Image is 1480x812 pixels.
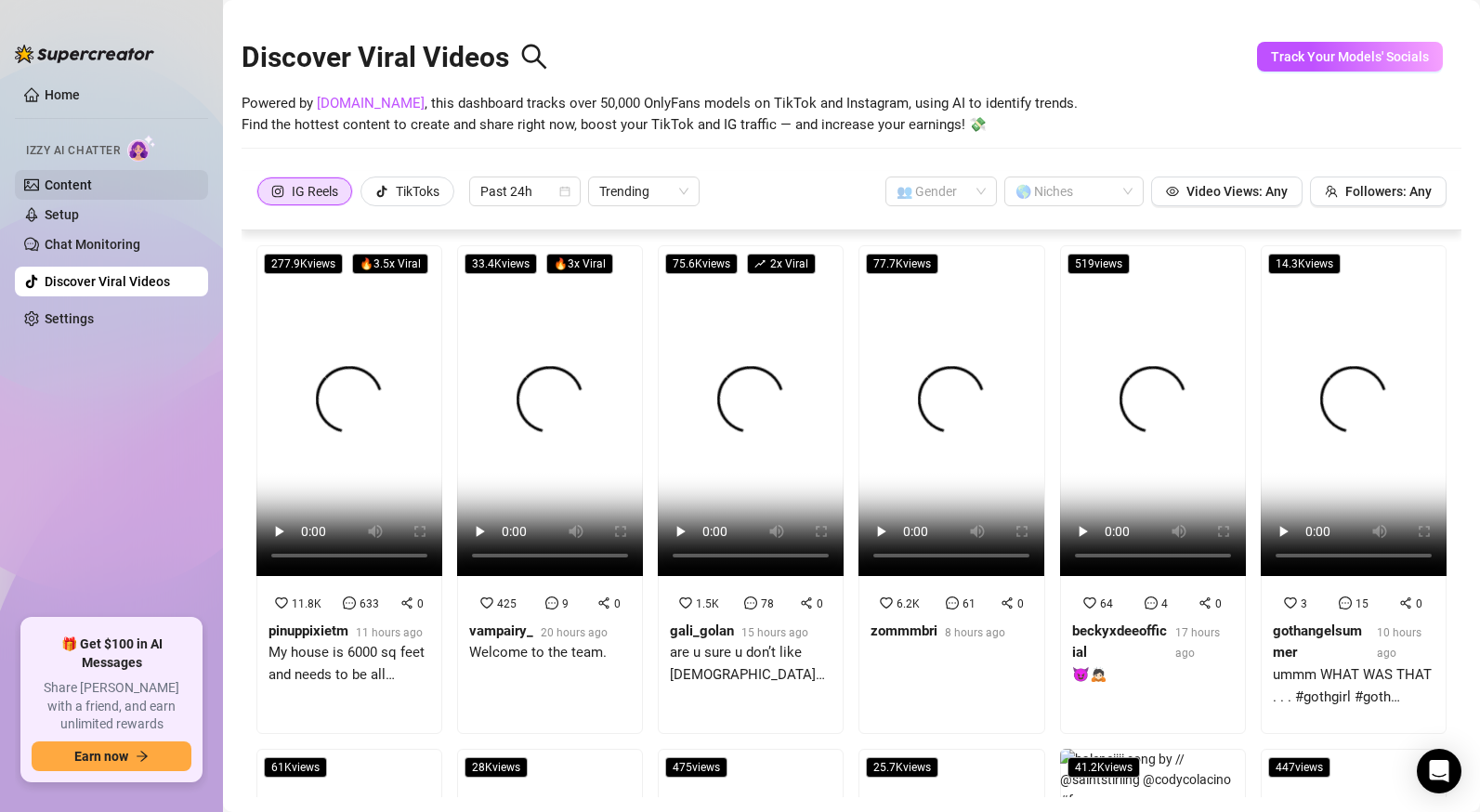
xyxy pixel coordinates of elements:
[268,642,430,686] div: My house is 6000 sq feet and needs to be all replaced
[264,757,327,778] span: 61K views
[1273,622,1362,661] strong: gothangelsummer
[670,622,734,639] strong: gali_golan
[480,177,570,205] span: Past 24h
[1100,597,1113,610] span: 64
[858,245,1044,734] a: 77.7Kviews6.2K610zommmbri8 hours ago
[1268,254,1341,274] span: 14.3K views
[744,596,757,609] span: message
[396,177,439,205] div: TikToks
[360,597,379,610] span: 633
[1151,177,1303,206] button: Video Views: Any
[1356,597,1369,610] span: 15
[1284,596,1297,609] span: heart
[559,186,570,197] span: calendar
[1198,596,1212,609] span: share-alt
[26,142,120,160] span: Izzy AI Chatter
[599,177,688,205] span: Trending
[417,597,424,610] span: 0
[614,597,621,610] span: 0
[256,245,442,734] a: 277.9Kviews🔥3.5x Viral11.8K6330pinuppixietm11 hours agoMy house is 6000 sq feet and needs to be a...
[562,597,569,610] span: 9
[1067,757,1140,778] span: 41.2K views
[1083,596,1096,609] span: heart
[658,245,844,734] a: 75.6Kviewsrise2x Viral1.5K780gali_golan15 hours agoare u sure u don’t like [DEMOGRAPHIC_DATA] girls?
[665,254,738,274] span: 75.6K views
[45,311,94,326] a: Settings
[754,258,766,269] span: rise
[1175,626,1220,660] span: 17 hours ago
[127,135,156,162] img: AI Chatter
[400,596,413,609] span: share-alt
[679,596,692,609] span: heart
[1145,596,1158,609] span: message
[897,597,920,610] span: 6.2K
[1345,184,1432,199] span: Followers: Any
[1001,596,1014,609] span: share-alt
[1273,664,1434,708] div: ummm WHAT WAS THAT . . . #gothgirl #goth #tattoo #altmodel #altfashion #piercing #tattooed #alter...
[480,596,493,609] span: heart
[32,679,191,734] span: Share [PERSON_NAME] with a friend, and earn unlimited rewards
[1072,622,1167,661] strong: beckyxdeeofficial
[866,254,938,274] span: 77.7K views
[356,626,423,639] span: 11 hours ago
[1416,597,1422,610] span: 0
[1268,757,1330,778] span: 447 views
[1261,245,1447,734] a: 14.3Kviews3150gothangelsummer10 hours agoummm WHAT WAS THAT . . . #gothgirl #goth #tattoo #altmod...
[520,43,548,71] span: search
[1339,596,1352,609] span: message
[136,750,149,763] span: arrow-right
[465,254,537,274] span: 33.4K views
[747,254,816,274] span: 2 x Viral
[866,757,938,778] span: 25.7K views
[469,622,533,639] strong: vampairy_
[597,596,610,609] span: share-alt
[1310,177,1447,206] button: Followers: Any
[1257,42,1443,72] button: Track Your Models' Socials
[1166,185,1179,198] span: eye
[45,237,140,252] a: Chat Monitoring
[670,642,832,686] div: are u sure u don’t like [DEMOGRAPHIC_DATA] girls?
[1060,245,1246,734] a: 519views6440beckyxdeeofficial17 hours ago😈🙇🏻
[1271,49,1429,64] span: Track Your Models' Socials
[800,596,813,609] span: share-alt
[817,597,823,610] span: 0
[74,749,128,764] span: Earn now
[946,596,959,609] span: message
[1301,597,1307,610] span: 3
[880,596,893,609] span: heart
[32,741,191,771] button: Earn nowarrow-right
[292,177,338,205] div: IG Reels
[665,757,727,778] span: 475 views
[1072,664,1234,687] div: 😈🙇🏻
[741,626,808,639] span: 15 hours ago
[268,622,348,639] strong: pinuppixietm
[264,254,343,274] span: 277.9K views
[871,622,937,639] strong: zommmbri
[32,635,191,672] span: 🎁 Get $100 in AI Messages
[465,757,528,778] span: 28K views
[497,597,517,610] span: 425
[457,245,643,734] a: 33.4Kviews🔥3x Viral42590vampairy_20 hours agoWelcome to the team.
[1377,626,1421,660] span: 10 hours ago
[696,597,719,610] span: 1.5K
[1399,596,1412,609] span: share-alt
[45,177,92,192] a: Content
[761,597,774,610] span: 78
[1161,597,1168,610] span: 4
[469,642,608,664] div: Welcome to the team.
[945,626,1005,639] span: 8 hours ago
[275,596,288,609] span: heart
[352,254,428,274] span: 🔥 3.5 x Viral
[1060,749,1246,810] img: balenciiii song by // @saintstirling @codycolacino #fyp
[963,597,976,610] span: 61
[1325,185,1338,198] span: team
[15,45,154,63] img: logo-BBDzfeDw.svg
[45,274,170,289] a: Discover Viral Videos
[375,185,388,198] span: tik-tok
[1186,184,1288,199] span: Video Views: Any
[1067,254,1130,274] span: 519 views
[317,95,425,111] a: [DOMAIN_NAME]
[292,597,321,610] span: 11.8K
[242,93,1078,137] span: Powered by , this dashboard tracks over 50,000 OnlyFans models on TikTok and Instagram, using AI ...
[271,185,284,198] span: instagram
